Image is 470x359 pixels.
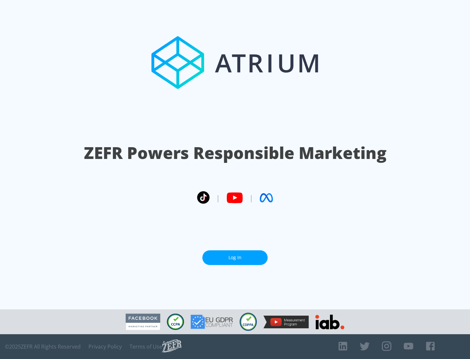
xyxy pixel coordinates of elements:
a: Terms of Use [130,343,162,350]
img: IAB [315,315,344,329]
span: | [249,193,253,203]
img: GDPR Compliant [191,315,233,329]
img: Facebook Marketing Partner [126,314,160,330]
a: Log In [202,250,268,265]
img: YouTube Measurement Program [263,316,309,328]
h1: ZEFR Powers Responsible Marketing [84,142,386,164]
a: Privacy Policy [88,343,122,350]
img: CCPA Compliant [167,314,184,330]
span: © 2025 ZEFR All Rights Reserved [5,343,81,350]
span: | [216,193,220,203]
img: COPPA Compliant [240,313,257,331]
